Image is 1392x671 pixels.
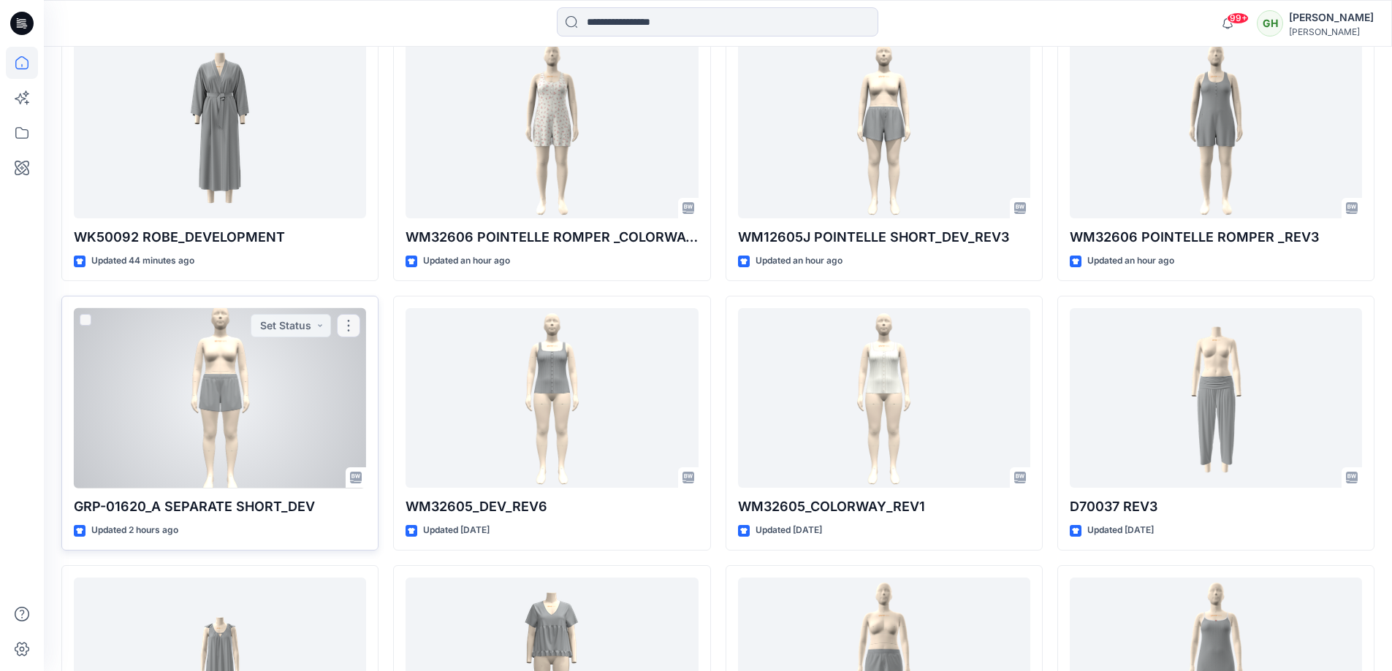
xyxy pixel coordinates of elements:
a: WM12605J POINTELLE SHORT_DEV_REV3 [738,39,1030,219]
a: WM32605_DEV_REV6 [406,308,698,488]
p: D70037 REV3 [1070,496,1362,517]
a: D70037 REV3 [1070,308,1362,488]
p: WM32605_COLORWAY_REV1 [738,496,1030,517]
span: 99+ [1227,12,1249,24]
a: WK50092 ROBE_DEVELOPMENT [74,39,366,219]
p: Updated 2 hours ago [91,523,178,538]
a: WM32605_COLORWAY_REV1 [738,308,1030,488]
p: WM12605J POINTELLE SHORT_DEV_REV3 [738,227,1030,248]
p: WM32605_DEV_REV6 [406,496,698,517]
p: Updated an hour ago [1087,253,1174,269]
p: GRP-01620_A SEPARATE SHORT_DEV [74,496,366,517]
p: WK50092 ROBE_DEVELOPMENT [74,227,366,248]
div: [PERSON_NAME] [1289,26,1374,37]
p: Updated [DATE] [1087,523,1154,538]
p: WM32606 POINTELLE ROMPER _REV3 [1070,227,1362,248]
p: WM32606 POINTELLE ROMPER _COLORWAY_REV3 [406,227,698,248]
p: Updated an hour ago [423,253,510,269]
a: WM32606 POINTELLE ROMPER _COLORWAY_REV3 [406,39,698,219]
p: Updated an hour ago [756,253,843,269]
p: Updated [DATE] [423,523,490,538]
p: Updated 44 minutes ago [91,253,194,269]
a: WM32606 POINTELLE ROMPER _REV3 [1070,39,1362,219]
div: [PERSON_NAME] [1289,9,1374,26]
div: GH [1257,10,1283,37]
a: GRP-01620_A SEPARATE SHORT_DEV [74,308,366,488]
p: Updated [DATE] [756,523,822,538]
